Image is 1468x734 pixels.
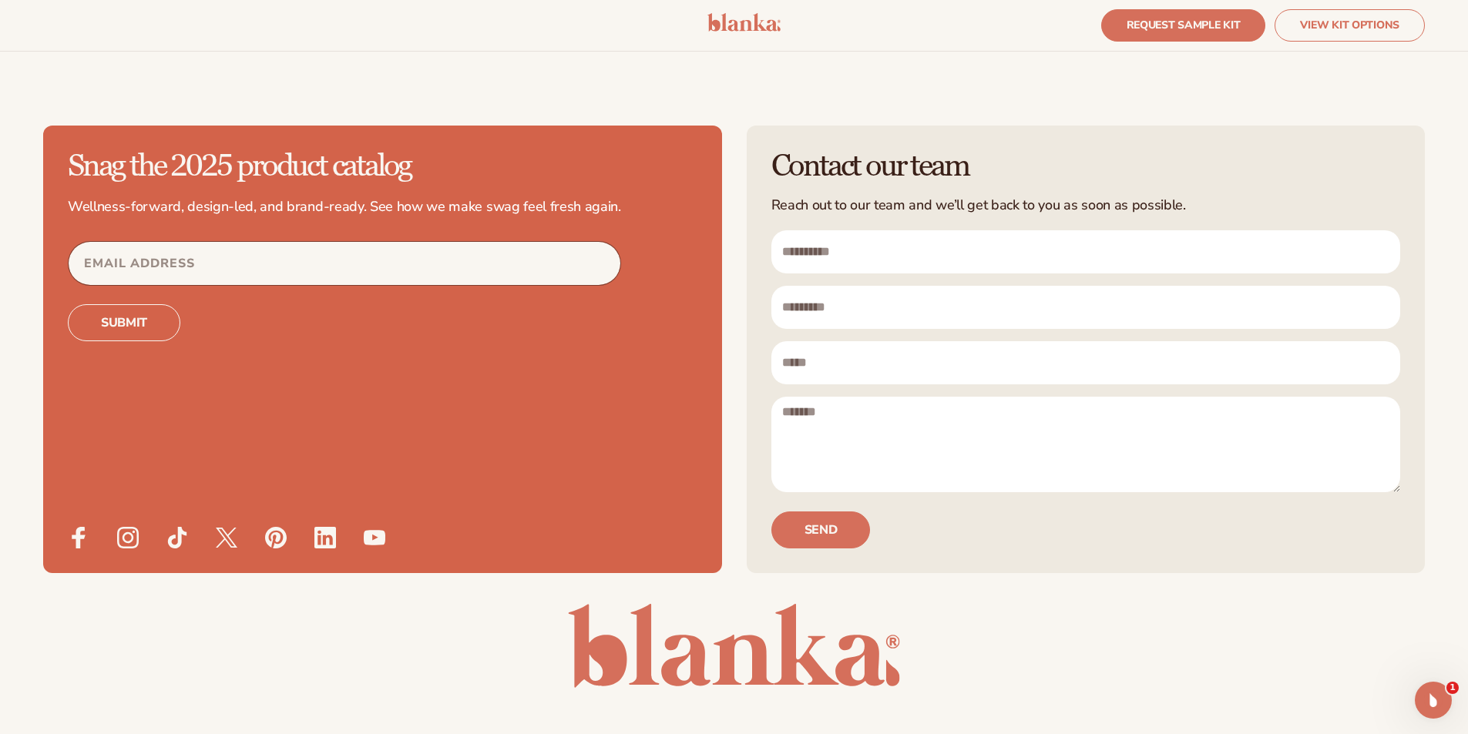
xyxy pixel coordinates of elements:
[771,150,1401,183] h2: Contact our team
[68,304,180,341] button: Subscribe
[1101,9,1266,42] a: REQUEST SAMPLE KIT
[771,511,871,548] button: Send
[707,13,781,32] img: logo
[1275,9,1425,42] a: VIEW KIT OPTIONS
[1415,682,1452,719] iframe: Intercom live chat
[1446,682,1459,694] span: 1
[68,150,621,183] h2: Snag the 2025 product catalog
[707,13,781,38] a: logo
[68,198,621,216] p: Wellness-forward, design-led, and brand-ready. See how we make swag feel fresh again.
[771,196,1401,214] p: Reach out to our team and we’ll get back to you as soon as possible.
